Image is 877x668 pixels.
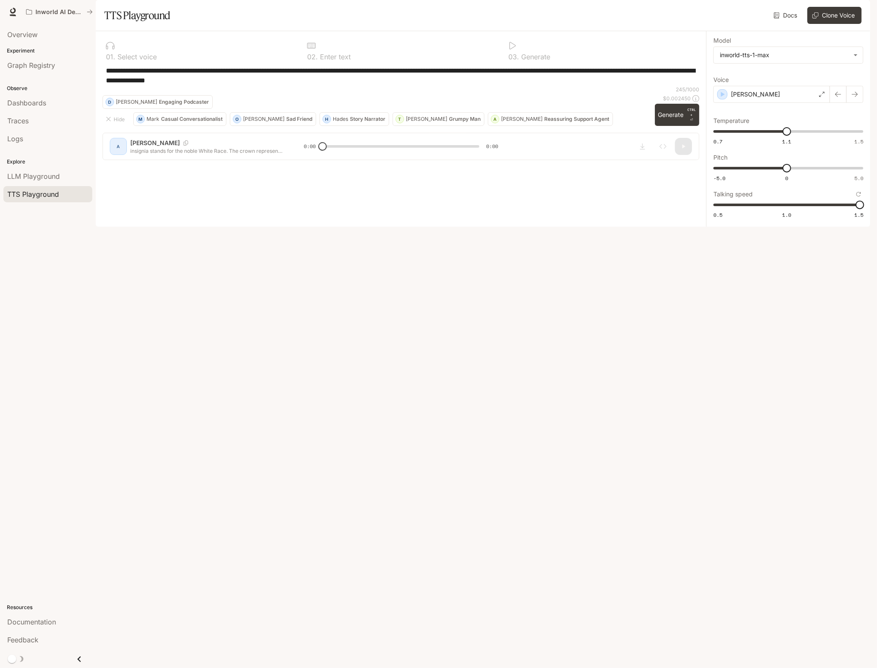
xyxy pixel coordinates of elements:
p: [PERSON_NAME] [501,117,543,122]
p: Talking speed [713,191,753,197]
p: 245 / 1000 [676,86,699,93]
h1: TTS Playground [104,7,170,24]
button: GenerateCTRL +⏎ [655,104,700,126]
span: 1.1 [782,138,791,145]
button: A[PERSON_NAME]Reassuring Support Agent [488,112,613,126]
div: O [233,112,241,126]
span: 1.5 [854,138,863,145]
a: Docs [772,7,801,24]
button: D[PERSON_NAME]Engaging Podcaster [103,95,213,109]
p: $ 0.002450 [663,95,691,102]
div: M [137,112,144,126]
p: Casual Conversationalist [161,117,223,122]
button: MMarkCasual Conversationalist [133,112,226,126]
p: [PERSON_NAME] [243,117,285,122]
p: Voice [713,77,729,83]
div: T [396,112,404,126]
button: Reset to default [854,190,863,199]
p: 0 2 . [307,53,318,60]
p: Generate [519,53,550,60]
p: [PERSON_NAME] [406,117,447,122]
p: Hades [333,117,348,122]
p: Reassuring Support Agent [544,117,609,122]
p: [PERSON_NAME] [116,99,157,105]
button: T[PERSON_NAME]Grumpy Man [393,112,484,126]
div: inworld-tts-1-max [714,47,863,63]
div: A [491,112,499,126]
span: 0 [785,175,788,182]
button: Hide [103,112,130,126]
span: -5.0 [713,175,725,182]
p: Enter text [318,53,351,60]
p: Engaging Podcaster [159,99,209,105]
p: Select voice [115,53,157,60]
span: 1.0 [782,211,791,219]
p: 0 1 . [106,53,115,60]
p: Inworld AI Demos [35,9,83,16]
p: 0 3 . [508,53,519,60]
span: 5.0 [854,175,863,182]
span: 1.5 [854,211,863,219]
button: All workspaces [22,3,97,20]
span: 0.5 [713,211,722,219]
div: H [323,112,331,126]
p: Grumpy Man [449,117,481,122]
p: Mark [147,117,159,122]
div: D [106,95,114,109]
p: Pitch [713,155,727,160]
p: [PERSON_NAME] [731,90,780,99]
span: 0.7 [713,138,722,145]
div: inworld-tts-1-max [720,51,849,59]
p: Temperature [713,118,749,124]
button: Clone Voice [807,7,862,24]
p: Model [713,38,731,44]
p: CTRL + [687,107,696,117]
button: O[PERSON_NAME]Sad Friend [230,112,316,126]
p: Sad Friend [286,117,312,122]
p: Story Narrator [350,117,385,122]
p: ⏎ [687,107,696,123]
button: HHadesStory Narrator [320,112,389,126]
